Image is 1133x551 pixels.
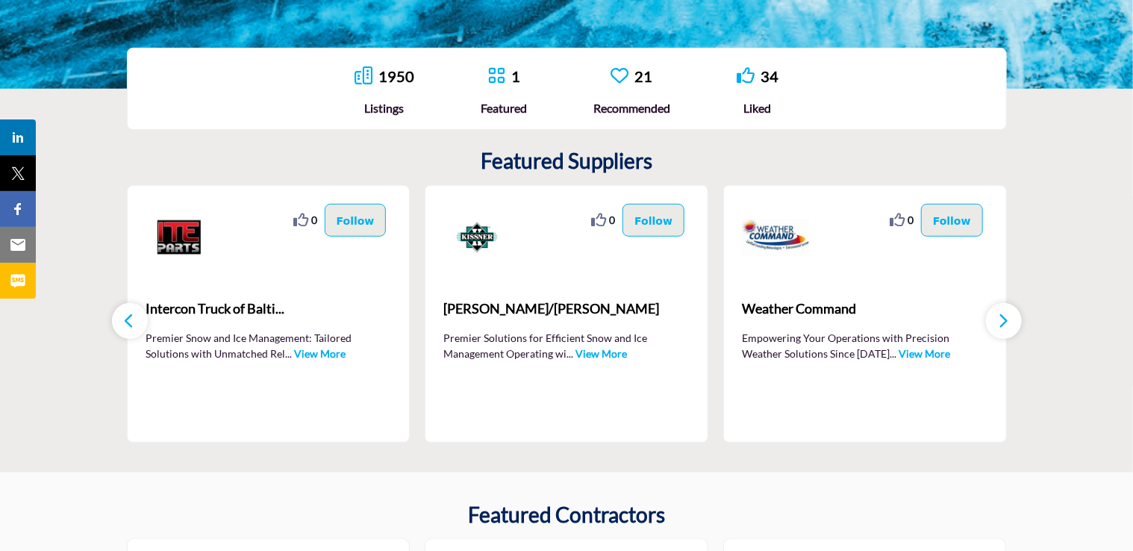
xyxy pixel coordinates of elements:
[634,67,652,85] a: 21
[311,212,317,228] span: 0
[294,347,346,360] a: View More
[146,289,392,329] b: Intercon Truck of Baltimore
[443,299,690,319] span: [PERSON_NAME]/[PERSON_NAME]
[634,212,672,228] p: Follow
[487,66,505,87] a: Go to Featured
[146,289,392,329] a: Intercon Truck of Balti...
[908,212,914,228] span: 0
[468,502,665,528] h2: Featured Contractors
[378,67,414,85] a: 1950
[899,347,950,360] a: View More
[443,204,511,271] img: KISSNER/MORTON SALT
[481,99,527,117] div: Featured
[511,67,520,85] a: 1
[921,204,983,237] button: Follow
[443,289,690,329] a: [PERSON_NAME]/[PERSON_NAME]
[742,330,988,360] p: Empowering Your Operations with Precision Weather Solutions Since [DATE]
[337,212,375,228] p: Follow
[146,204,213,271] img: Intercon Truck of Baltimore
[742,299,988,319] span: Weather Command
[566,347,573,360] span: ...
[285,347,292,360] span: ...
[742,289,988,329] a: Weather Command
[609,212,615,228] span: 0
[890,347,896,360] span: ...
[443,289,690,329] b: KISSNER/MORTON SALT
[737,99,778,117] div: Liked
[146,330,392,360] p: Premier Snow and Ice Management: Tailored Solutions with Unmatched Rel
[737,66,755,84] i: Go to Liked
[611,66,628,87] a: Go to Recommended
[355,99,414,117] div: Listings
[761,67,778,85] a: 34
[481,149,652,174] h2: Featured Suppliers
[146,299,392,319] span: Intercon Truck of Balti...
[575,347,627,360] a: View More
[593,99,670,117] div: Recommended
[742,204,809,271] img: Weather Command
[622,204,684,237] button: Follow
[933,212,971,228] p: Follow
[443,330,690,360] p: Premier Solutions for Efficient Snow and Ice Management Operating wi
[325,204,387,237] button: Follow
